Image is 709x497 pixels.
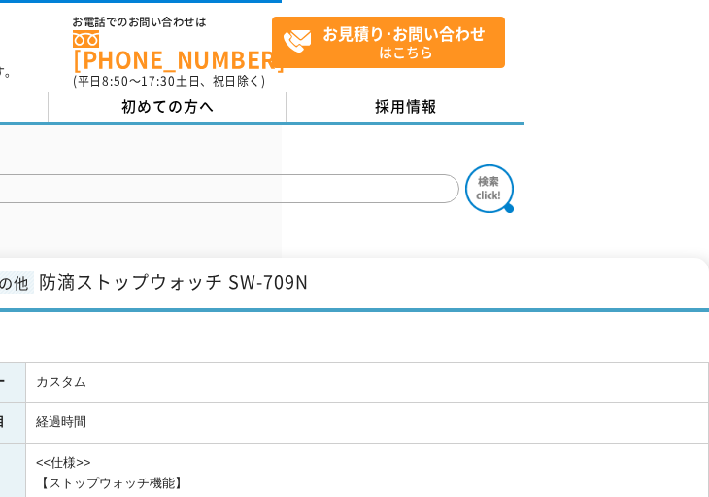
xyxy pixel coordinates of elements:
a: お見積り･お問い合わせはこちら [272,17,505,68]
span: (平日 ～ 土日、祝日除く) [73,72,265,89]
span: お電話でのお問い合わせは [73,17,272,28]
a: [PHONE_NUMBER] [73,30,272,70]
a: 初めての方へ [49,92,287,122]
span: 初めての方へ [121,95,215,117]
span: 8:50 [102,72,129,89]
td: 経過時間 [26,403,709,444]
a: 採用情報 [287,92,524,122]
span: 防滴ストップウォッチ SW-709N [39,268,309,295]
img: btn_search.png [465,164,514,213]
span: はこちら [283,18,504,66]
td: カスタム [26,362,709,403]
span: 17:30 [141,72,176,89]
strong: お見積り･お問い合わせ [322,21,486,45]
